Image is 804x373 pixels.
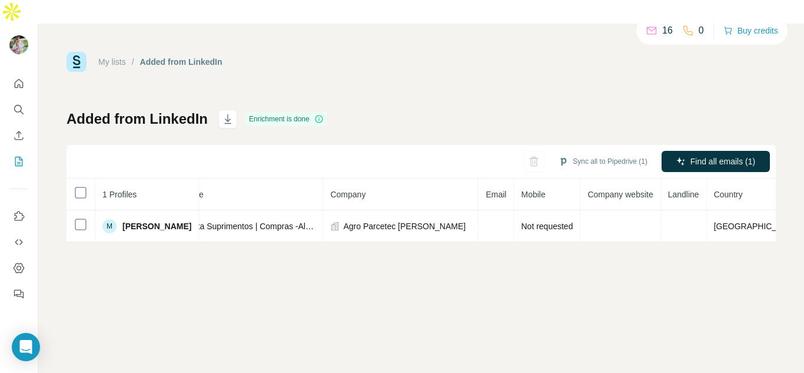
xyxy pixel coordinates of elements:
[486,190,506,199] span: Email
[9,283,28,305] button: Feedback
[12,333,40,361] div: Open Intercom Messenger
[9,151,28,172] button: My lists
[245,112,327,126] div: Enrichment is done
[699,24,704,38] p: 0
[690,156,755,167] span: Find all emails (1)
[122,220,191,232] span: [PERSON_NAME]
[67,52,87,72] img: Surfe Logo
[662,24,673,38] p: 16
[102,219,117,233] div: M
[723,22,778,39] button: Buy credits
[343,220,466,232] span: Agro Parcetec [PERSON_NAME]
[587,190,653,199] span: Company website
[9,35,28,54] img: Avatar
[9,73,28,94] button: Quick start
[9,258,28,279] button: Dashboard
[102,190,137,199] span: 1 Profiles
[175,190,203,199] span: Job title
[521,222,573,231] span: Not requested
[714,222,800,231] span: [GEOGRAPHIC_DATA]
[67,110,208,128] h1: Added from LinkedIn
[9,206,28,227] button: Use Surfe on LinkedIn
[98,57,126,67] a: My lists
[521,190,545,199] span: Mobile
[9,99,28,120] button: Search
[662,151,770,172] button: Find all emails (1)
[132,56,134,68] li: /
[668,190,699,199] span: Landline
[550,153,656,170] button: Sync all to Pipedrive (1)
[9,232,28,253] button: Use Surfe API
[140,56,222,68] div: Added from LinkedIn
[175,222,346,231] span: Analista Suprimentos | Compras -Almoxarifado
[714,190,743,199] span: Country
[330,190,366,199] span: Company
[9,125,28,146] button: Enrich CSV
